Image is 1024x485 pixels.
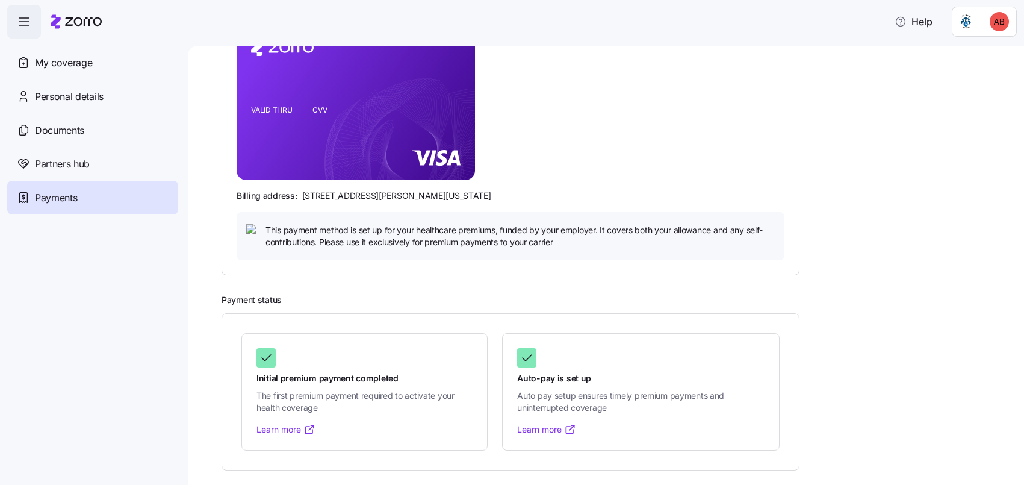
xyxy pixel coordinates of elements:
tspan: CVV [312,106,327,115]
img: Employer logo [960,14,972,29]
span: Initial premium payment completed [256,372,473,384]
span: Help [895,14,932,29]
a: Learn more [517,424,576,436]
span: My coverage [35,55,92,70]
span: This payment method is set up for your healthcare premiums, funded by your employer. It covers bo... [265,224,775,249]
a: Payments [7,181,178,214]
span: Personal details [35,89,104,104]
span: Documents [35,123,84,138]
span: [STREET_ADDRESS][PERSON_NAME][US_STATE] [302,190,491,202]
button: Help [885,10,942,34]
span: Billing address: [237,190,297,202]
span: The first premium payment required to activate your health coverage [256,390,473,415]
span: Auto pay setup ensures timely premium payments and uninterrupted coverage [517,390,765,415]
a: Partners hub [7,147,178,181]
a: Personal details [7,80,178,113]
h2: Payment status [222,295,1007,306]
span: Partners hub [35,157,90,172]
tspan: VALID THRU [251,106,293,115]
img: icon bulb [246,224,261,239]
span: Auto-pay is set up [517,372,765,384]
a: Documents [7,113,178,147]
span: Payments [35,190,77,205]
img: 2a2039c7d99b5f11b3064ad387e878cf [990,12,1009,31]
a: My coverage [7,46,178,80]
a: Learn more [256,424,315,436]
